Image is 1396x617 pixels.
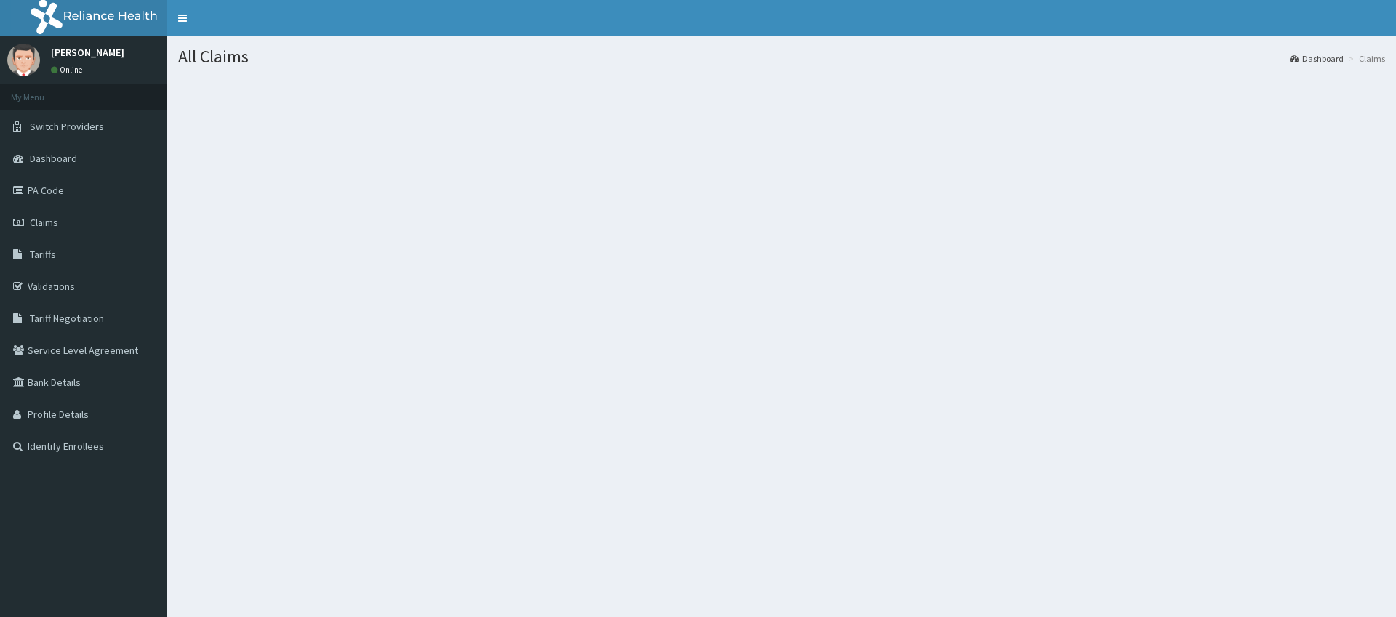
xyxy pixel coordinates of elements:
[30,120,104,133] span: Switch Providers
[30,312,104,325] span: Tariff Negotiation
[51,47,124,57] p: [PERSON_NAME]
[51,65,86,75] a: Online
[1345,52,1385,65] li: Claims
[1290,52,1344,65] a: Dashboard
[7,44,40,76] img: User Image
[30,248,56,261] span: Tariffs
[30,216,58,229] span: Claims
[178,47,1385,66] h1: All Claims
[30,152,77,165] span: Dashboard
